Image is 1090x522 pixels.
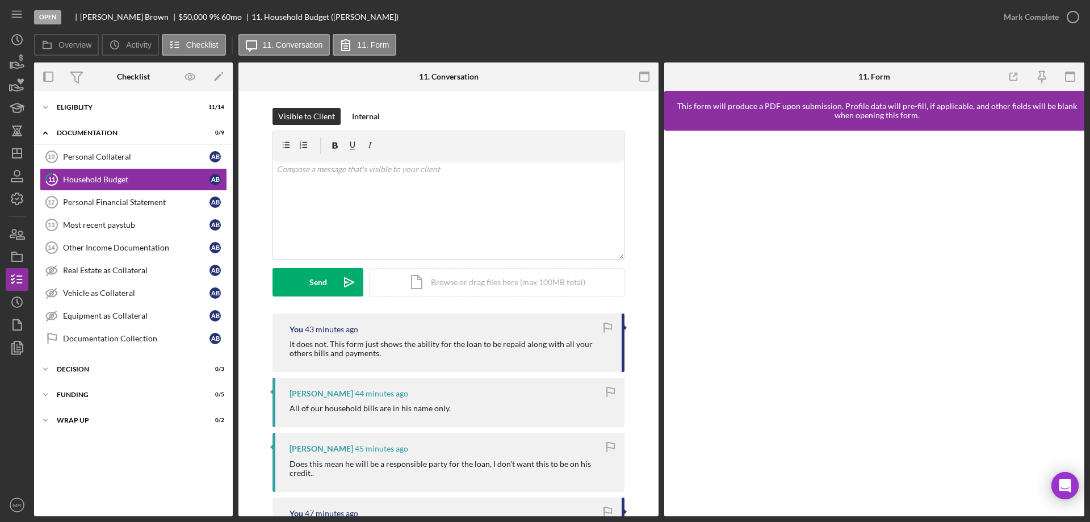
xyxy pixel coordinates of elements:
[858,72,890,81] div: 11. Form
[63,266,209,275] div: Real Estate as Collateral
[209,219,221,231] div: A B
[263,40,323,49] label: 11. Conversation
[48,153,54,160] tspan: 10
[355,389,408,398] time: 2025-10-06 19:04
[309,268,327,297] div: Send
[209,197,221,208] div: A B
[63,198,209,207] div: Personal Financial Statement
[57,366,196,373] div: Decision
[355,444,408,453] time: 2025-10-06 19:02
[676,142,1074,505] iframe: Lenderfit form
[178,12,207,22] span: $50,000
[40,191,227,214] a: 12Personal Financial StatementAB
[278,108,335,125] div: Visible to Client
[290,509,303,518] div: You
[209,287,221,299] div: A B
[992,6,1084,28] button: Mark Complete
[290,460,613,478] div: Does this mean he will be a responsible party for the loan, I don't want this to be on his credit..
[305,325,358,334] time: 2025-10-06 19:04
[305,509,358,518] time: 2025-10-06 19:01
[209,151,221,162] div: A B
[34,34,99,56] button: Overview
[48,222,54,228] tspan: 13
[333,34,396,56] button: 11. Form
[63,334,209,343] div: Documentation Collection
[209,265,221,276] div: A B
[186,40,219,49] label: Checklist
[63,311,209,320] div: Equipment as Collateral
[57,391,196,398] div: Funding
[209,242,221,253] div: A B
[272,268,363,297] button: Send
[102,34,158,56] button: Activity
[670,102,1084,120] div: This form will produce a PDF upon submission. Profile data will pre-fill, if applicable, and othe...
[40,214,227,236] a: 13Most recent paystubAB
[48,244,55,251] tspan: 14
[209,333,221,344] div: A B
[352,108,380,125] div: Internal
[34,10,61,24] div: Open
[272,108,341,125] button: Visible to Client
[58,40,91,49] label: Overview
[117,72,150,81] div: Checklist
[209,12,220,22] div: 9 %
[40,259,227,282] a: Real Estate as CollateralAB
[238,34,330,56] button: 11. Conversation
[1004,6,1059,28] div: Mark Complete
[204,391,224,398] div: 0 / 5
[57,417,196,424] div: Wrap up
[40,282,227,304] a: Vehicle as CollateralAB
[251,12,399,22] div: 11. Household Budget ([PERSON_NAME])
[204,130,224,136] div: 0 / 9
[13,502,22,508] text: MR
[290,325,303,334] div: You
[221,12,242,22] div: 60 mo
[63,243,209,252] div: Other Income Documentation
[63,152,209,161] div: Personal Collateral
[48,176,55,183] tspan: 11
[290,340,610,358] div: It does not. This form just shows the ability for the loan to be repaid along with all your other...
[357,40,389,49] label: 11. Form
[290,444,353,453] div: [PERSON_NAME]
[1051,472,1079,499] div: Open Intercom Messenger
[419,72,479,81] div: 11. Conversation
[209,310,221,321] div: A B
[63,289,209,298] div: Vehicle as Collateral
[40,168,227,191] a: 11Household BudgetAB
[40,327,227,350] a: Documentation CollectionAB
[40,236,227,259] a: 14Other Income DocumentationAB
[290,389,353,398] div: [PERSON_NAME]
[57,104,196,111] div: Eligiblity
[40,145,227,168] a: 10Personal CollateralAB
[204,417,224,424] div: 0 / 2
[204,366,224,373] div: 0 / 3
[126,40,151,49] label: Activity
[209,174,221,185] div: A B
[290,404,451,413] div: All of our household bills are in his name only.
[80,12,178,22] div: [PERSON_NAME] Brown
[162,34,226,56] button: Checklist
[40,304,227,327] a: Equipment as CollateralAB
[63,220,209,229] div: Most recent paystub
[63,175,209,184] div: Household Budget
[346,108,385,125] button: Internal
[204,104,224,111] div: 11 / 14
[57,130,196,136] div: Documentation
[6,494,28,516] button: MR
[48,199,54,206] tspan: 12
